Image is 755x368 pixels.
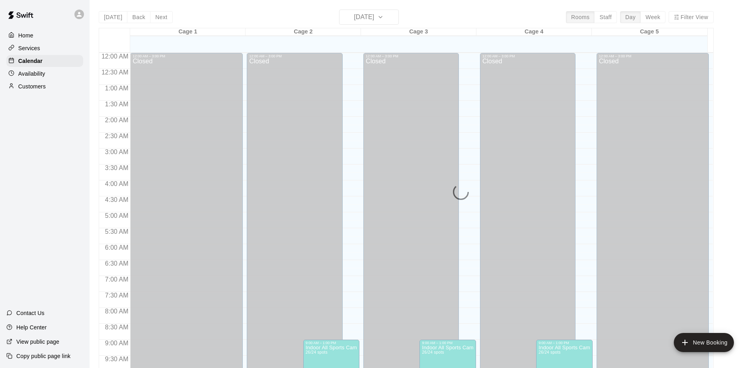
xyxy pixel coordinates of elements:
span: 3:30 AM [103,164,131,171]
span: 6:30 AM [103,260,131,267]
span: 2:00 AM [103,117,131,123]
span: 8:00 AM [103,308,131,315]
div: 12:00 AM – 3:00 PM [482,54,573,58]
div: 12:00 AM – 3:00 PM [249,54,340,58]
div: Cage 5 [592,28,707,36]
div: 9:00 AM – 1:00 PM [306,341,357,345]
div: 12:00 AM – 3:00 PM [366,54,457,58]
span: 9:30 AM [103,356,131,362]
div: Cage 4 [476,28,592,36]
p: Help Center [16,323,47,331]
div: 9:00 AM – 1:00 PM [422,341,473,345]
span: 6:00 AM [103,244,131,251]
button: add [674,333,734,352]
a: Home [6,29,83,41]
span: 5:30 AM [103,228,131,235]
span: 4:00 AM [103,180,131,187]
span: 26/24 spots filled [422,350,444,354]
p: Copy public page link [16,352,70,360]
span: 7:00 AM [103,276,131,283]
a: Customers [6,80,83,92]
span: 12:30 AM [99,69,131,76]
p: Availability [18,70,45,78]
p: Services [18,44,40,52]
p: Calendar [18,57,43,65]
span: 12:00 AM [99,53,131,60]
span: 3:00 AM [103,149,131,155]
span: 26/24 spots filled [306,350,328,354]
div: Cage 1 [130,28,246,36]
span: 2:30 AM [103,133,131,139]
p: Contact Us [16,309,45,317]
span: 5:00 AM [103,212,131,219]
p: Customers [18,82,46,90]
span: 4:30 AM [103,196,131,203]
div: Cage 2 [246,28,361,36]
div: 12:00 AM – 3:00 PM [133,54,240,58]
span: 8:30 AM [103,324,131,331]
a: Availability [6,68,83,80]
p: View public page [16,338,59,346]
span: 26/24 spots filled [538,350,560,354]
span: 9:00 AM [103,340,131,346]
a: Services [6,42,83,54]
div: 12:00 AM – 3:00 PM [599,54,707,58]
p: Home [18,31,33,39]
a: Calendar [6,55,83,67]
div: Cage 3 [361,28,476,36]
span: 1:00 AM [103,85,131,92]
span: 7:30 AM [103,292,131,299]
div: 9:00 AM – 1:00 PM [538,341,590,345]
span: 1:30 AM [103,101,131,108]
